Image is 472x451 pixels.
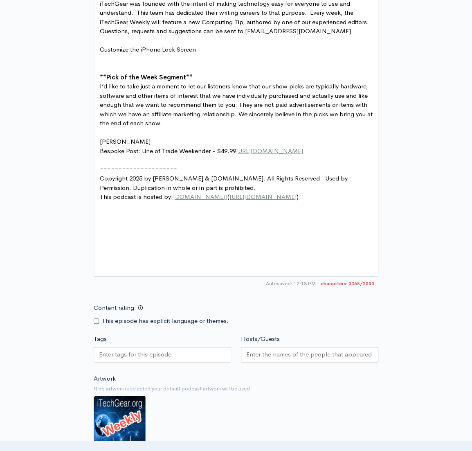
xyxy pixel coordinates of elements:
[100,165,177,173] span: =====================
[229,193,297,201] span: [URL][DOMAIN_NAME]
[106,73,186,81] span: Pick of the Week Segment
[94,385,378,393] small: If no artwork is selected your default podcast artwork will be used
[225,193,227,201] span: ]
[94,374,116,383] label: Artwork
[94,334,107,344] label: Tags
[100,82,374,127] span: I’d like to take just a moment to let our listeners know that our show picks are typically hardwa...
[173,193,225,201] span: [DOMAIN_NAME]
[100,45,199,53] span: Customize the iPhone Lock Screen
[246,350,373,359] input: Enter the names of the people that appeared on this episode
[100,138,151,145] span: [PERSON_NAME]
[171,193,173,201] span: [
[100,174,349,192] span: Copyright 2025 by [PERSON_NAME] & [DOMAIN_NAME]. All Rights Reserved. Used by Permission. Duplica...
[100,193,302,201] span: This podcast is hosted by ( )
[241,334,280,344] label: Hosts/Guests
[321,280,374,287] span: 3365/2000
[99,350,173,359] input: Enter tags for this episode
[100,147,303,155] span: Bespoke Post: Line of Trade Weekender - $49.99
[266,280,316,287] span: Autosaved: 12:18 PM
[94,300,134,316] label: Content rating
[236,147,303,155] span: [URL][DOMAIN_NAME]
[102,316,229,326] label: This episode has explicit language or themes.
